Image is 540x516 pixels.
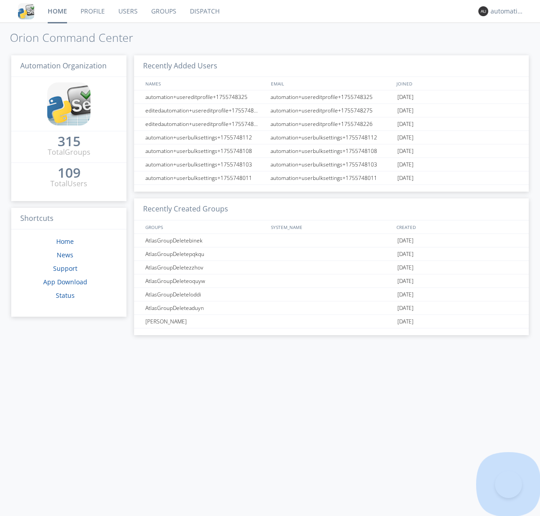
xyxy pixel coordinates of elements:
div: automation+atlas0032 [490,7,524,16]
div: CREATED [394,220,520,233]
a: News [57,251,73,259]
div: automation+userbulksettings+1755748103 [143,158,268,171]
span: [DATE] [397,171,414,185]
div: Total Users [50,179,87,189]
span: [DATE] [397,247,414,261]
span: [DATE] [397,144,414,158]
div: automation+userbulksettings+1755748011 [268,171,395,184]
div: JOINED [394,77,520,90]
a: automation+userbulksettings+1755748112automation+userbulksettings+1755748112[DATE] [134,131,529,144]
h3: Recently Created Groups [134,198,529,220]
span: [DATE] [397,301,414,315]
div: NAMES [143,77,266,90]
a: App Download [43,278,87,286]
span: [DATE] [397,104,414,117]
img: 373638.png [478,6,488,16]
img: cddb5a64eb264b2086981ab96f4c1ba7 [47,82,90,126]
div: [PERSON_NAME] [143,315,268,328]
div: GROUPS [143,220,266,233]
a: Support [53,264,77,273]
a: automation+userbulksettings+1755748108automation+userbulksettings+1755748108[DATE] [134,144,529,158]
a: editedautomation+usereditprofile+1755748275automation+usereditprofile+1755748275[DATE] [134,104,529,117]
div: AtlasGroupDeleteloddi [143,288,268,301]
div: automation+userbulksettings+1755748103 [268,158,395,171]
iframe: Toggle Customer Support [495,471,522,498]
div: editedautomation+usereditprofile+1755748226 [143,117,268,130]
a: automation+usereditprofile+1755748325automation+usereditprofile+1755748325[DATE] [134,90,529,104]
a: editedautomation+usereditprofile+1755748226automation+usereditprofile+1755748226[DATE] [134,117,529,131]
div: 109 [58,168,81,177]
a: AtlasGroupDeleteloddi[DATE] [134,288,529,301]
div: automation+usereditprofile+1755748325 [268,90,395,103]
span: [DATE] [397,158,414,171]
span: [DATE] [397,288,414,301]
div: automation+userbulksettings+1755748112 [268,131,395,144]
div: AtlasGroupDeleteoquyw [143,274,268,287]
a: AtlasGroupDeletezzhov[DATE] [134,261,529,274]
div: automation+usereditprofile+1755748226 [268,117,395,130]
img: cddb5a64eb264b2086981ab96f4c1ba7 [18,3,34,19]
span: [DATE] [397,315,414,328]
a: AtlasGroupDeleteaduyn[DATE] [134,301,529,315]
div: automation+userbulksettings+1755748108 [143,144,268,157]
div: Total Groups [48,147,90,157]
a: 109 [58,168,81,179]
div: automation+userbulksettings+1755748112 [143,131,268,144]
span: Automation Organization [20,61,107,71]
div: AtlasGroupDeletepqkqu [143,247,268,260]
span: [DATE] [397,117,414,131]
div: 315 [58,137,81,146]
a: [PERSON_NAME][DATE] [134,315,529,328]
h3: Shortcuts [11,208,126,230]
a: Home [56,237,74,246]
div: EMAIL [269,77,394,90]
a: automation+userbulksettings+1755748103automation+userbulksettings+1755748103[DATE] [134,158,529,171]
div: automation+userbulksettings+1755748108 [268,144,395,157]
div: editedautomation+usereditprofile+1755748275 [143,104,268,117]
a: AtlasGroupDeletebinek[DATE] [134,234,529,247]
div: automation+usereditprofile+1755748275 [268,104,395,117]
div: automation+userbulksettings+1755748011 [143,171,268,184]
span: [DATE] [397,261,414,274]
div: AtlasGroupDeletezzhov [143,261,268,274]
span: [DATE] [397,131,414,144]
div: automation+usereditprofile+1755748325 [143,90,268,103]
span: [DATE] [397,234,414,247]
div: AtlasGroupDeleteaduyn [143,301,268,314]
span: [DATE] [397,90,414,104]
a: Status [56,291,75,300]
a: automation+userbulksettings+1755748011automation+userbulksettings+1755748011[DATE] [134,171,529,185]
a: AtlasGroupDeletepqkqu[DATE] [134,247,529,261]
div: SYSTEM_NAME [269,220,394,233]
span: [DATE] [397,274,414,288]
h3: Recently Added Users [134,55,529,77]
div: AtlasGroupDeletebinek [143,234,268,247]
a: AtlasGroupDeleteoquyw[DATE] [134,274,529,288]
a: 315 [58,137,81,147]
